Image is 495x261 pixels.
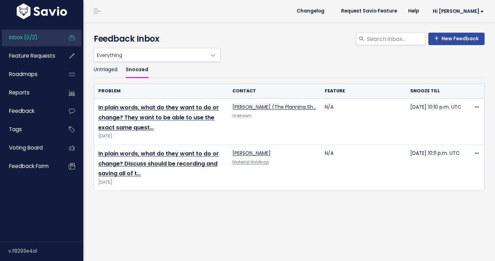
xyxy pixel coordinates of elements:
span: Roadmaps [9,70,38,78]
span: Everything [94,48,206,61]
span: Inbox (0/2) [9,34,38,41]
span: Feedback form [9,162,49,170]
a: In plain words, what do they want to do or change? They want to be able to use the exact same quest… [98,103,219,132]
td: [DATE] 10:11 p.m. UTC [406,144,465,190]
ul: Filter feature requests [94,62,485,78]
th: Feature [321,84,406,98]
span: Reports [9,89,30,96]
span: Hi [PERSON_NAME] [433,9,484,14]
span: [DATE] [98,133,224,140]
a: Snoozed [126,62,148,78]
input: Search inbox... [366,33,426,45]
img: logo-white.9d6f32f41409.svg [15,3,69,19]
a: Help [403,6,424,16]
span: Changelog [297,9,324,14]
td: N/A [321,99,406,145]
span: [DATE] [98,179,224,186]
span: Everything [94,48,221,62]
a: Voting Board [2,140,58,156]
th: Problem [94,84,228,98]
h4: Feedback Inbox [94,33,485,45]
a: Reports [2,85,58,101]
a: Tags [2,121,58,137]
span: Feedback [9,107,34,115]
a: Untriaged [94,62,117,78]
td: N/A [321,144,406,190]
span: Tags [9,126,22,133]
span: Feature Requests [9,52,55,59]
a: [PERSON_NAME] [232,150,271,157]
a: Inbox (0/2) [2,30,58,45]
td: [DATE] 10:10 p.m. UTC [406,99,465,145]
th: Contact [228,84,321,98]
a: Feedback form [2,158,58,174]
a: Roadmaps [2,66,58,82]
span: Unknown [232,113,251,119]
th: Snooze till [406,84,465,98]
a: Material Holdings [232,159,269,165]
a: New Feedback [428,33,485,45]
a: In plain words, what do they want to do or change? Discuss should be recording and saving all of t… [98,150,219,178]
a: Feature Requests [2,48,58,64]
span: Voting Board [9,144,43,151]
a: Hi [PERSON_NAME] [424,6,489,17]
a: [PERSON_NAME] (The Planning Sh… [232,103,316,110]
div: v.f8293e4a1 [8,242,83,260]
a: Request Savio Feature [336,6,403,16]
a: Feedback [2,103,58,119]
